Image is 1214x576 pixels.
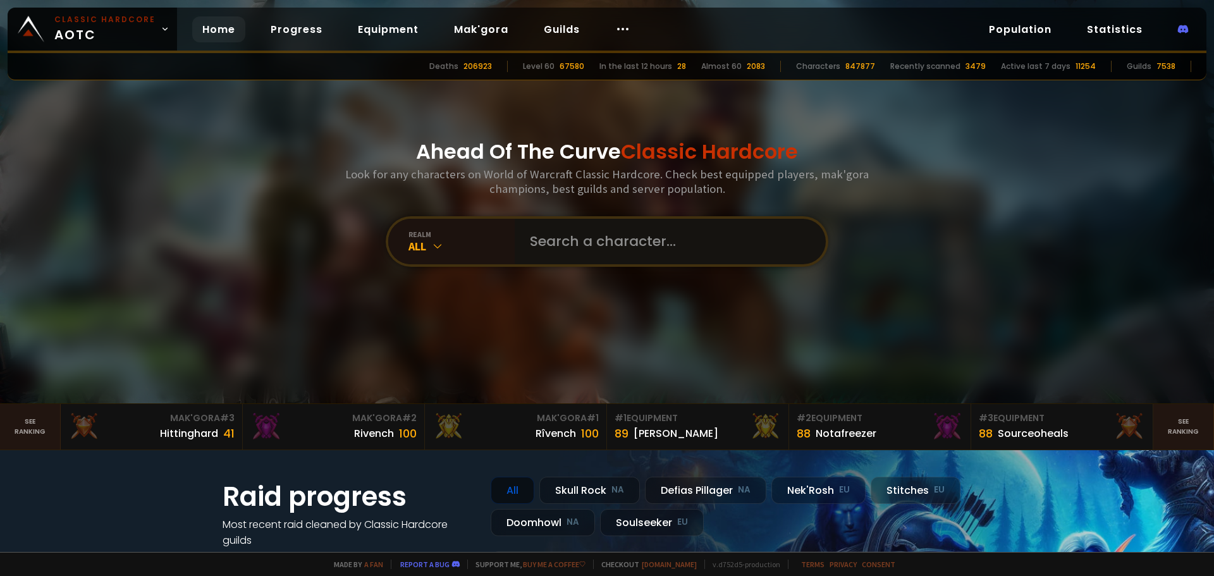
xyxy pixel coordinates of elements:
[611,484,624,496] small: NA
[54,14,156,44] span: AOTC
[68,412,235,425] div: Mak'Gora
[704,560,780,569] span: v. d752d5 - production
[223,477,475,517] h1: Raid progress
[615,425,628,442] div: 89
[364,560,383,569] a: a fan
[522,219,811,264] input: Search a character...
[340,167,874,196] h3: Look for any characters on World of Warcraft Classic Hardcore. Check best equipped players, mak'g...
[979,412,1145,425] div: Equipment
[1001,61,1070,72] div: Active last 7 days
[796,61,840,72] div: Characters
[223,549,305,563] a: See all progress
[830,560,857,569] a: Privacy
[621,137,798,166] span: Classic Hardcore
[61,404,243,450] a: Mak'Gora#3Hittinghard41
[738,484,751,496] small: NA
[567,516,579,529] small: NA
[534,16,590,42] a: Guilds
[797,425,811,442] div: 88
[463,61,492,72] div: 206923
[971,404,1153,450] a: #3Equipment88Sourceoheals
[979,16,1062,42] a: Population
[402,412,417,424] span: # 2
[998,426,1069,441] div: Sourceoheals
[862,560,895,569] a: Consent
[642,560,697,569] a: [DOMAIN_NAME]
[581,425,599,442] div: 100
[192,16,245,42] a: Home
[789,404,971,450] a: #2Equipment88Notafreezer
[677,516,688,529] small: EU
[432,412,599,425] div: Mak'Gora
[220,412,235,424] span: # 3
[425,404,607,450] a: Mak'Gora#1Rîvench100
[839,484,850,496] small: EU
[400,560,450,569] a: Report a bug
[1077,16,1153,42] a: Statistics
[223,425,235,442] div: 41
[966,61,986,72] div: 3479
[634,426,718,441] div: [PERSON_NAME]
[801,560,825,569] a: Terms
[399,425,417,442] div: 100
[523,61,555,72] div: Level 60
[243,404,425,450] a: Mak'Gora#2Rivench100
[523,560,586,569] a: Buy me a coffee
[467,560,586,569] span: Support me,
[771,477,866,504] div: Nek'Rosh
[8,8,177,51] a: Classic HardcoreAOTC
[600,509,704,536] div: Soulseeker
[491,477,534,504] div: All
[408,239,515,254] div: All
[539,477,640,504] div: Skull Rock
[1156,61,1175,72] div: 7538
[160,426,218,441] div: Hittinghard
[615,412,781,425] div: Equipment
[261,16,333,42] a: Progress
[979,412,993,424] span: # 3
[408,230,515,239] div: realm
[1153,404,1214,450] a: Seeranking
[816,426,876,441] div: Notafreezer
[677,61,686,72] div: 28
[599,61,672,72] div: In the last 12 hours
[587,412,599,424] span: # 1
[934,484,945,496] small: EU
[890,61,960,72] div: Recently scanned
[747,61,765,72] div: 2083
[797,412,963,425] div: Equipment
[536,426,576,441] div: Rîvench
[250,412,417,425] div: Mak'Gora
[354,426,394,441] div: Rivench
[845,61,875,72] div: 847877
[607,404,789,450] a: #1Equipment89[PERSON_NAME]
[615,412,627,424] span: # 1
[1127,61,1151,72] div: Guilds
[416,137,798,167] h1: Ahead Of The Curve
[871,477,960,504] div: Stitches
[979,425,993,442] div: 88
[645,477,766,504] div: Defias Pillager
[701,61,742,72] div: Almost 60
[491,509,595,536] div: Doomhowl
[429,61,458,72] div: Deaths
[326,560,383,569] span: Made by
[797,412,811,424] span: # 2
[348,16,429,42] a: Equipment
[593,560,697,569] span: Checkout
[1076,61,1096,72] div: 11254
[444,16,518,42] a: Mak'gora
[560,61,584,72] div: 67580
[54,14,156,25] small: Classic Hardcore
[223,517,475,548] h4: Most recent raid cleaned by Classic Hardcore guilds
